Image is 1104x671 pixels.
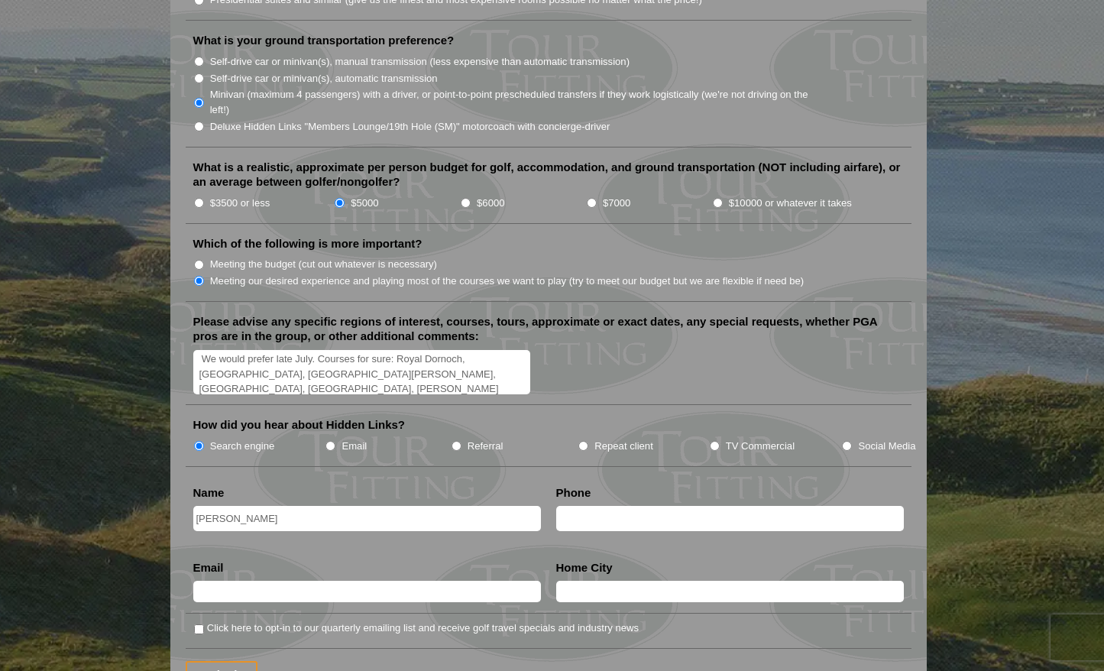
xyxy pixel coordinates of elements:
[210,196,270,211] label: $3500 or less
[210,119,610,135] label: Deluxe Hidden Links "Members Lounge/19th Hole (SM)" motorcoach with concierge-driver
[726,439,795,454] label: TV Commercial
[210,54,630,70] label: Self-drive car or minivan(s), manual transmission (less expensive than automatic transmission)
[193,236,422,251] label: Which of the following is more important?
[210,257,437,272] label: Meeting the budget (cut out whatever is necessary)
[351,196,378,211] label: $5000
[193,485,225,501] label: Name
[210,274,805,289] label: Meeting our desired experience and playing most of the courses we want to play (try to meet our b...
[729,196,852,211] label: $10000 or whatever it takes
[556,560,613,575] label: Home City
[594,439,653,454] label: Repeat client
[858,439,915,454] label: Social Media
[556,485,591,501] label: Phone
[193,160,904,190] label: What is a realistic, approximate per person budget for golf, accommodation, and ground transporta...
[193,314,904,344] label: Please advise any specific regions of interest, courses, tours, approximate or exact dates, any s...
[468,439,503,454] label: Referral
[193,560,224,575] label: Email
[603,196,630,211] label: $7000
[193,417,406,433] label: How did you hear about Hidden Links?
[477,196,504,211] label: $6000
[210,71,438,86] label: Self-drive car or minivan(s), automatic transmission
[210,439,275,454] label: Search engine
[210,87,824,117] label: Minivan (maximum 4 passengers) with a driver, or point-to-point prescheduled transfers if they wo...
[207,621,639,636] label: Click here to opt-in to our quarterly emailing list and receive golf travel specials and industry...
[342,439,367,454] label: Email
[193,33,455,48] label: What is your ground transportation preference?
